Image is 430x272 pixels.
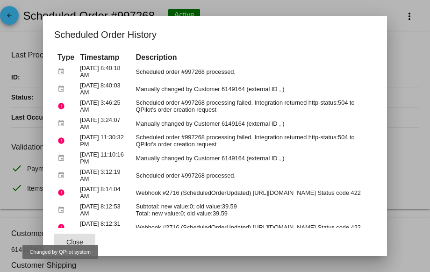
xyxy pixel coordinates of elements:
td: [DATE] 8:12:53 AM [78,202,132,218]
td: [DATE] 8:12:31 AM [78,219,132,236]
td: [DATE] 8:40:18 AM [78,64,132,80]
td: [DATE] 11:30:32 PM [78,133,132,149]
td: Manually changed by Customer 6149164 (external ID , ) [134,81,375,97]
button: Close dialog [54,234,95,251]
th: Timestamp [78,52,132,63]
th: Description [134,52,375,63]
mat-icon: event [57,116,69,131]
td: Webhook #2716 (ScheduledOrderUpdated) [URL][DOMAIN_NAME] Status code 422 [134,185,375,201]
td: [DATE] 3:46:25 AM [78,98,132,115]
h1: Scheduled Order History [54,27,376,42]
td: Scheduled order #997268 processed. [134,64,375,80]
td: [DATE] 11:10:16 PM [78,150,132,166]
td: Manually changed by Customer 6149164 (external ID , ) [134,150,375,166]
mat-icon: event [57,203,69,217]
td: [DATE] 8:40:03 AM [78,81,132,97]
mat-icon: error [57,134,69,148]
td: [DATE] 8:14:04 AM [78,185,132,201]
td: Scheduled order #997268 processed. [134,167,375,184]
td: Subtotal: new value:0; old value:39.59 Total: new value:0; old value:39.59 [134,202,375,218]
td: [DATE] 3:12:19 AM [78,167,132,184]
td: [DATE] 3:24:07 AM [78,115,132,132]
mat-icon: event [57,64,69,79]
mat-icon: error [57,186,69,200]
td: Webhook #2716 (ScheduledOrderUpdated) [URL][DOMAIN_NAME] Status code 422 [134,219,375,236]
th: Type [55,52,77,63]
mat-icon: event [57,168,69,183]
mat-icon: error [57,99,69,114]
td: Scheduled order #997268 processing failed. Integration returned http-status:504 to QPilot's order... [134,98,375,115]
mat-icon: error [57,220,69,235]
mat-icon: event [57,82,69,96]
td: Scheduled order #997268 processing failed. Integration returned http-status:504 to QPilot's order... [134,133,375,149]
span: Close [66,238,83,246]
mat-icon: event [57,151,69,165]
td: Manually changed by Customer 6149164 (external ID , ) [134,115,375,132]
